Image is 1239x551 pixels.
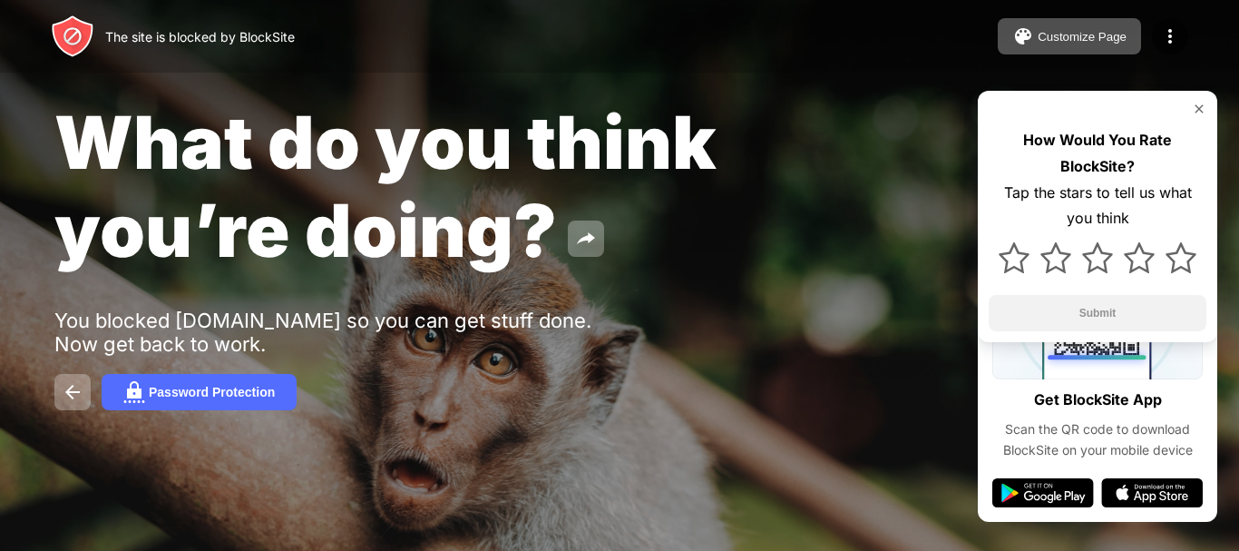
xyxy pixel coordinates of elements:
img: star.svg [1082,242,1113,273]
div: The site is blocked by BlockSite [105,29,295,44]
img: star.svg [1124,242,1155,273]
img: rate-us-close.svg [1192,102,1206,116]
button: Password Protection [102,374,297,410]
img: header-logo.svg [51,15,94,58]
span: What do you think you’re doing? [54,98,717,274]
div: How Would You Rate BlockSite? [989,127,1206,180]
img: back.svg [62,381,83,403]
img: share.svg [575,228,597,250]
img: menu-icon.svg [1159,25,1181,47]
img: pallet.svg [1012,25,1034,47]
img: star.svg [999,242,1029,273]
img: star.svg [1166,242,1196,273]
button: Customize Page [998,18,1141,54]
div: Customize Page [1038,30,1127,44]
button: Submit [989,295,1206,331]
div: Password Protection [149,385,275,399]
img: password.svg [123,381,145,403]
div: You blocked [DOMAIN_NAME] so you can get stuff done. Now get back to work. [54,309,615,356]
div: Tap the stars to tell us what you think [989,180,1206,232]
img: star.svg [1040,242,1071,273]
